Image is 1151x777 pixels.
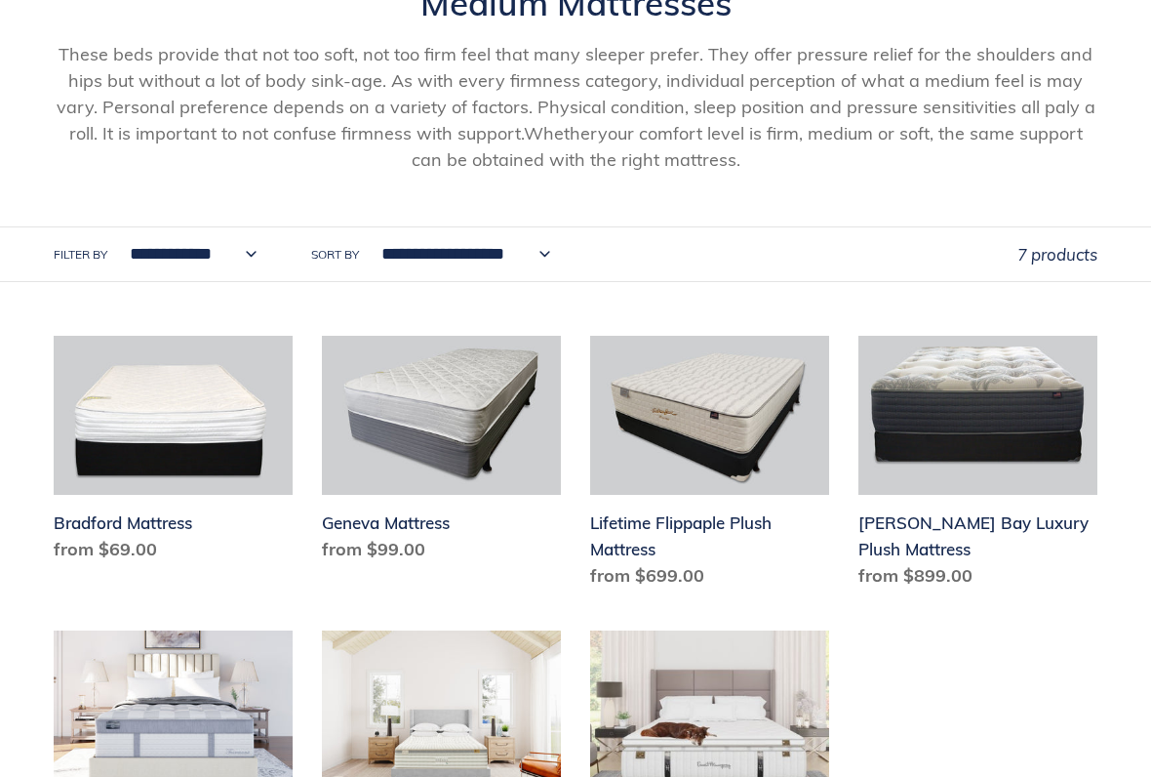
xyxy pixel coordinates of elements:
span: 7 products [1017,244,1097,265]
a: Lifetime Flippaple Plush Mattress [590,336,829,596]
span: Whether [524,122,598,144]
label: Filter by [54,246,107,264]
a: Bradford Mattress [54,336,293,570]
p: These beds provide that not too soft, not too firm feel that many sleeper prefer. They offer pres... [54,41,1097,173]
a: Chadwick Bay Luxury Plush Mattress [858,336,1097,596]
a: Geneva Mattress [322,336,561,570]
label: Sort by [311,246,359,264]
